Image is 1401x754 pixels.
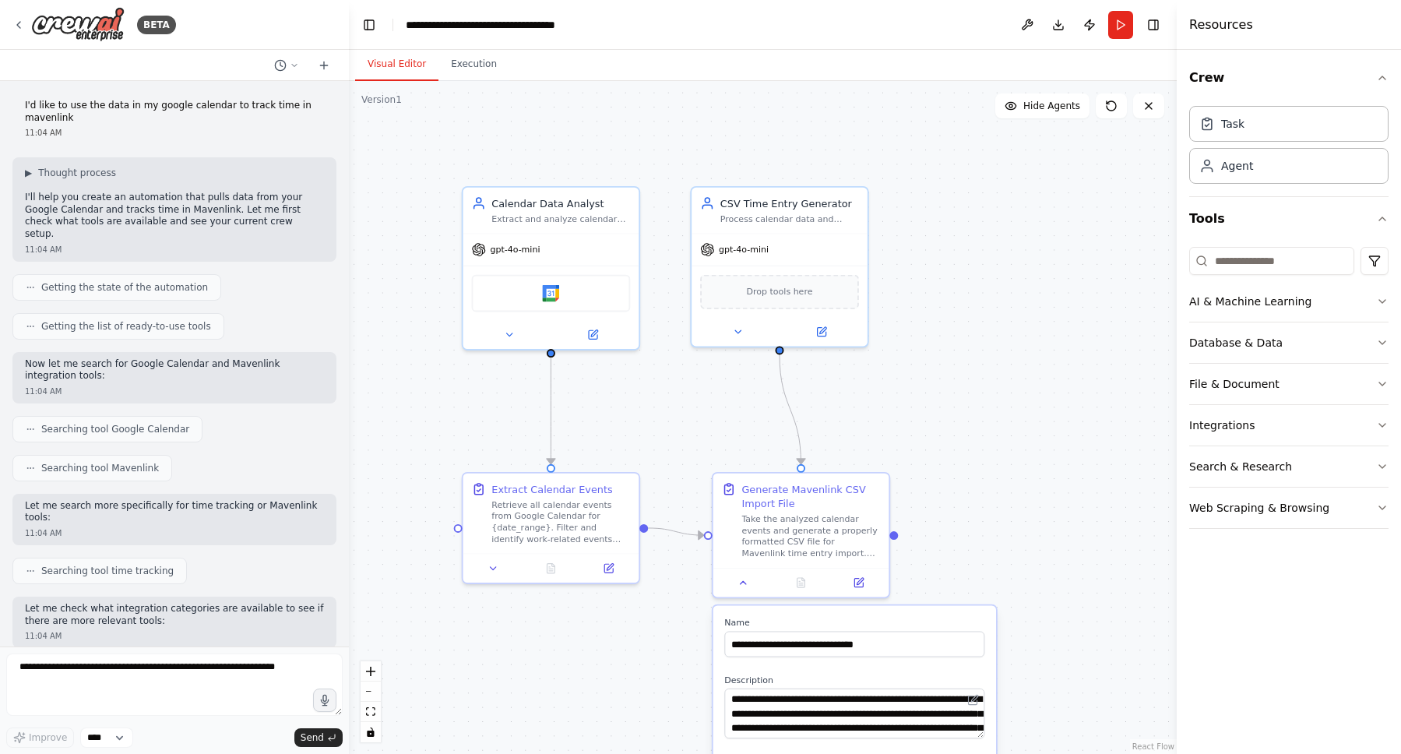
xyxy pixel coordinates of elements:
[1189,364,1389,404] button: File & Document
[1189,100,1389,196] div: Crew
[31,7,125,42] img: Logo
[438,48,509,81] button: Execution
[1189,281,1389,322] button: AI & Machine Learning
[1221,158,1253,174] div: Agent
[834,574,883,591] button: Open in side panel
[41,462,159,474] span: Searching tool Mavenlink
[1189,16,1253,34] h4: Resources
[690,186,868,347] div: CSV Time Entry GeneratorProcess calendar data and generate a properly formatted CSV file for Mave...
[773,354,808,463] g: Edge from 76f4ee57-13a2-4152-a1d6-601b4a9ca5b7 to 510f4c2d-d160-4cf4-914d-42dd15ff7b9c
[747,285,813,299] span: Drop tools here
[41,320,211,333] span: Getting the list of ready-to-use tools
[1189,56,1389,100] button: Crew
[771,574,832,591] button: No output available
[741,482,880,511] div: Generate Mavenlink CSV Import File
[6,728,74,748] button: Improve
[720,213,859,225] div: Process calendar data and generate a properly formatted CSV file for Mavenlink time entry import,...
[25,244,324,255] div: 11:04 AM
[25,127,324,139] div: 11:04 AM
[542,285,559,302] img: Google Calendar
[25,500,324,524] p: Let me search more specifically for time tracking or Mavenlink tools:
[1189,197,1389,241] button: Tools
[491,482,612,496] div: Extract Calendar Events
[38,167,116,179] span: Thought process
[312,56,336,75] button: Start a new chat
[301,731,324,744] span: Send
[720,196,859,210] div: CSV Time Entry Generator
[1221,116,1244,132] div: Task
[25,630,324,642] div: 11:04 AM
[995,93,1089,118] button: Hide Agents
[521,560,582,577] button: No output available
[1189,405,1389,446] button: Integrations
[361,661,381,682] button: zoom in
[294,728,343,747] button: Send
[25,527,324,539] div: 11:04 AM
[406,17,555,33] nav: breadcrumb
[491,499,630,545] div: Retrieve all calendar events from Google Calendar for {date_range}. Filter and identify work-rela...
[1132,742,1174,751] a: React Flow attribution
[268,56,305,75] button: Switch to previous chat
[41,423,189,435] span: Searching tool Google Calendar
[361,722,381,742] button: toggle interactivity
[25,603,324,627] p: Let me check what integration categories are available to see if there are more relevant tools:
[1189,241,1389,541] div: Tools
[25,358,324,382] p: Now let me search for Google Calendar and Mavenlink integration tools:
[41,565,174,577] span: Searching tool time tracking
[361,702,381,722] button: fit view
[781,323,862,340] button: Open in side panel
[25,192,324,240] p: I'll help you create an automation that pulls data from your Google Calendar and tracks time in M...
[719,244,769,255] span: gpt-4o-mini
[25,167,32,179] span: ▶
[25,386,324,397] div: 11:04 AM
[355,48,438,81] button: Visual Editor
[361,661,381,742] div: React Flow controls
[1142,14,1164,36] button: Hide right sidebar
[462,186,640,351] div: Calendar Data AnalystExtract and analyze calendar events from Google Calendar for {date_range}, i...
[1023,100,1080,112] span: Hide Agents
[462,472,640,584] div: Extract Calendar EventsRetrieve all calendar events from Google Calendar for {date_range}. Filter...
[41,281,208,294] span: Getting the state of the automation
[1189,488,1389,528] button: Web Scraping & Browsing
[1189,322,1389,363] button: Database & Data
[491,196,630,210] div: Calendar Data Analyst
[724,675,984,686] label: Description
[544,358,558,464] g: Edge from 0ae3a41b-aa79-48cd-9744-84b36adf8e98 to e773a7b1-d015-48aa-937a-97413f3d2d46
[25,167,116,179] button: ▶Thought process
[584,560,633,577] button: Open in side panel
[1189,446,1389,487] button: Search & Research
[361,682,381,702] button: zoom out
[25,100,324,124] p: I'd like to use the data in my google calendar to track time in mavenlink
[137,16,176,34] div: BETA
[313,689,336,712] button: Click to speak your automation idea
[29,731,67,744] span: Improve
[552,326,633,344] button: Open in side panel
[358,14,380,36] button: Hide left sidebar
[490,244,540,255] span: gpt-4o-mini
[712,472,890,598] div: Generate Mavenlink CSV Import FileTake the analyzed calendar events and generate a properly forma...
[724,617,984,629] label: Name
[361,93,402,106] div: Version 1
[965,692,982,709] button: Open in editor
[741,513,880,559] div: Take the analyzed calendar events and generate a properly formatted CSV file for Mavenlink time e...
[648,521,704,543] g: Edge from e773a7b1-d015-48aa-937a-97413f3d2d46 to 510f4c2d-d160-4cf4-914d-42dd15ff7b9c
[491,213,630,225] div: Extract and analyze calendar events from Google Calendar for {date_range}, identifying work-relat...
